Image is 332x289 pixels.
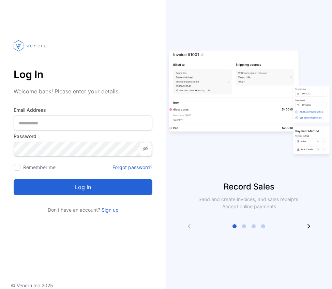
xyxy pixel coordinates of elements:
p: Welcome back! Please enter your details. [14,87,152,95]
label: Email Address [14,106,152,113]
img: vencru logo [14,27,48,64]
p: Log In [14,66,152,82]
a: Forgot password? [112,164,152,171]
a: Sign up [100,207,119,213]
p: Don't have an account? [14,206,152,213]
label: Password [14,133,152,140]
p: Send and create invoices, and sales receipts. Accept online payments [195,196,304,210]
label: Remember me [23,164,56,170]
img: slider image [166,27,332,181]
button: Log in [14,179,152,195]
p: Record Sales [166,181,332,193]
